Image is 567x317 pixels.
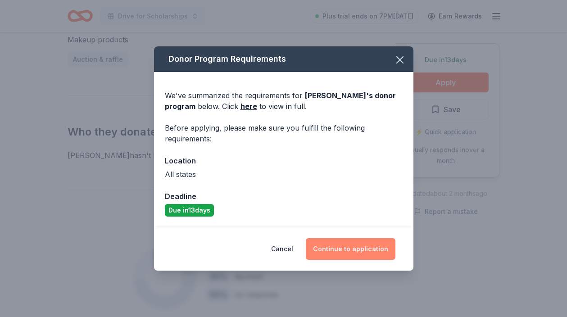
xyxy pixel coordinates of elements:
button: Continue to application [306,238,395,260]
div: All states [165,169,403,180]
div: Donor Program Requirements [154,46,413,72]
div: Before applying, please make sure you fulfill the following requirements: [165,122,403,144]
div: We've summarized the requirements for below. Click to view in full. [165,90,403,112]
div: Due in 13 days [165,204,214,217]
div: Deadline [165,190,403,202]
button: Cancel [271,238,293,260]
a: here [240,101,257,112]
div: Location [165,155,403,167]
